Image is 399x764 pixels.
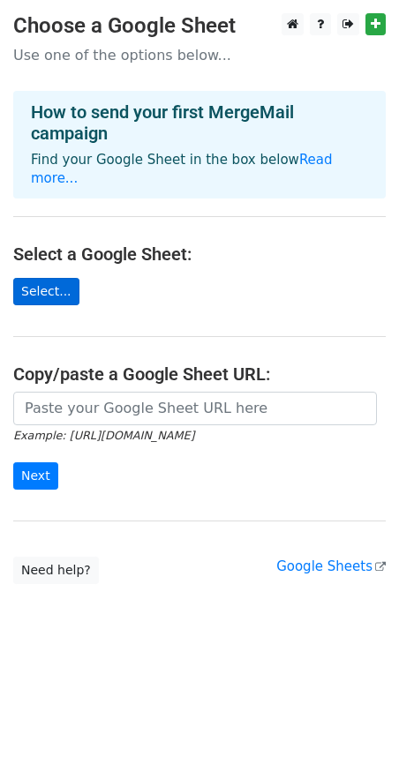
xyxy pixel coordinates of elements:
input: Paste your Google Sheet URL here [13,392,377,425]
h4: Select a Google Sheet: [13,243,386,265]
h3: Choose a Google Sheet [13,13,386,39]
iframe: Chat Widget [311,679,399,764]
h4: Copy/paste a Google Sheet URL: [13,363,386,385]
a: Read more... [31,152,333,186]
a: Google Sheets [276,558,386,574]
p: Use one of the options below... [13,46,386,64]
a: Need help? [13,557,99,584]
input: Next [13,462,58,490]
small: Example: [URL][DOMAIN_NAME] [13,429,194,442]
a: Select... [13,278,79,305]
p: Find your Google Sheet in the box below [31,151,368,188]
h4: How to send your first MergeMail campaign [31,101,368,144]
